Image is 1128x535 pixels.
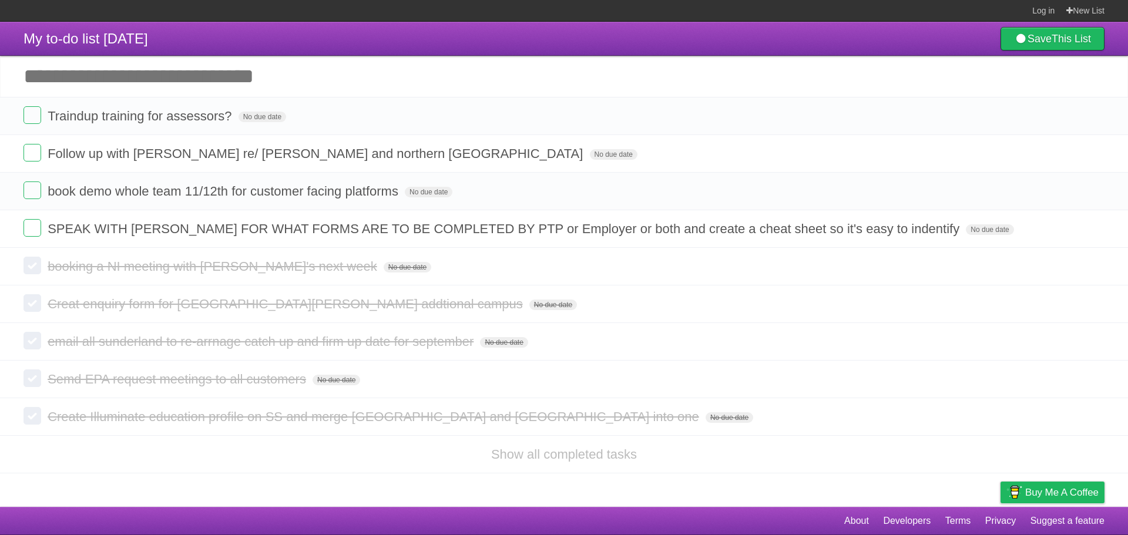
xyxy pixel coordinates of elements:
label: Done [23,181,41,199]
span: Buy me a coffee [1025,482,1099,503]
a: Suggest a feature [1030,510,1104,532]
span: No due date [313,375,360,385]
span: SPEAK WITH [PERSON_NAME] FOR WHAT FORMS ARE TO BE COMPLETED BY PTP or Employer or both and create... [48,221,962,236]
label: Done [23,106,41,124]
span: booking a NI meeting with [PERSON_NAME]'s next week [48,259,380,274]
label: Done [23,294,41,312]
span: No due date [966,224,1013,235]
a: Developers [883,510,931,532]
label: Done [23,219,41,237]
a: Terms [945,510,971,532]
label: Done [23,144,41,161]
span: No due date [239,112,286,122]
span: No due date [590,149,637,160]
span: No due date [706,412,753,423]
a: Buy me a coffee [1001,482,1104,503]
label: Done [23,257,41,274]
span: My to-do list [DATE] [23,31,148,46]
span: Traindup training for assessors? [48,109,234,123]
span: Creat enquiry form for [GEOGRAPHIC_DATA][PERSON_NAME] addtional campus [48,297,526,311]
label: Done [23,407,41,425]
span: book demo whole team 11/12th for customer facing platforms [48,184,401,198]
span: Create Illuminate education profile on SS and merge [GEOGRAPHIC_DATA] and [GEOGRAPHIC_DATA] into one [48,409,702,424]
span: Semd EPA request meetings to all customers [48,372,309,386]
span: No due date [480,337,528,348]
b: This List [1052,33,1091,45]
span: No due date [529,300,577,310]
img: Buy me a coffee [1006,482,1022,502]
span: email all sunderland to re-arrnage catch up and firm up date for september [48,334,476,349]
span: Follow up with [PERSON_NAME] re/ [PERSON_NAME] and northern [GEOGRAPHIC_DATA] [48,146,586,161]
a: About [844,510,869,532]
span: No due date [384,262,431,272]
label: Done [23,332,41,349]
label: Done [23,369,41,387]
a: SaveThis List [1001,27,1104,51]
span: No due date [405,187,452,197]
a: Show all completed tasks [491,447,637,462]
a: Privacy [985,510,1016,532]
